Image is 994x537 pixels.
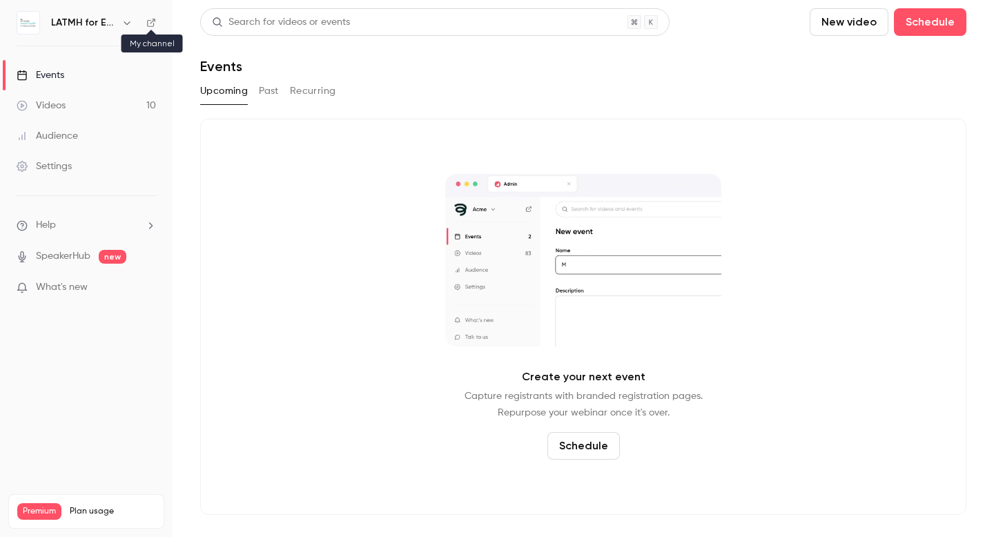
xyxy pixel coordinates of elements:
[547,432,620,460] button: Schedule
[259,80,279,102] button: Past
[290,80,336,102] button: Recurring
[465,388,703,421] p: Capture registrants with branded registration pages. Repurpose your webinar once it's over.
[810,8,888,36] button: New video
[522,369,645,385] p: Create your next event
[70,506,155,517] span: Plan usage
[17,503,61,520] span: Premium
[200,58,242,75] h1: Events
[17,12,39,34] img: LATMH for Educators
[139,282,156,294] iframe: Noticeable Trigger
[36,280,88,295] span: What's new
[200,80,248,102] button: Upcoming
[894,8,966,36] button: Schedule
[212,15,350,30] div: Search for videos or events
[36,218,56,233] span: Help
[17,159,72,173] div: Settings
[17,99,66,113] div: Videos
[17,129,78,143] div: Audience
[36,249,90,264] a: SpeakerHub
[51,16,116,30] h6: LATMH for Educators
[17,68,64,82] div: Events
[17,218,156,233] li: help-dropdown-opener
[99,250,126,264] span: new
